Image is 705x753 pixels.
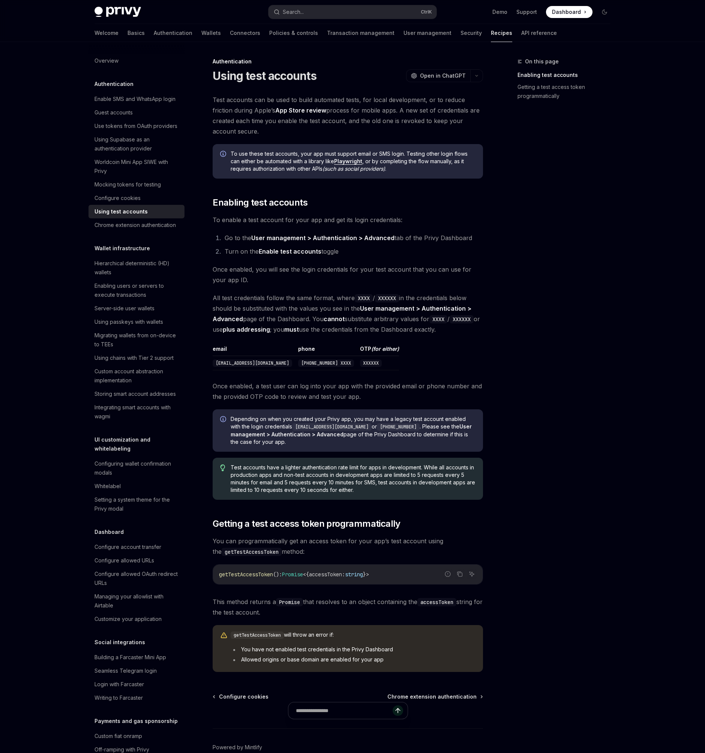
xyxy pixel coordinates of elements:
a: Configure cookies [88,191,184,205]
code: getTestAccessToken [231,631,284,639]
a: Configure cookies [213,693,268,700]
button: Toggle dark mode [598,6,610,18]
em: (such as social providers) [322,165,385,172]
button: Report incorrect code [443,569,453,579]
a: Configure allowed OAuth redirect URLs [88,567,184,590]
span: To enable a test account for your app and get its login credentials: [213,215,483,225]
span: Open in ChatGPT [420,72,466,80]
a: Using test accounts [88,205,184,218]
code: XXXX [429,315,447,323]
svg: Tip [220,464,225,471]
code: [PHONE_NUMBER] XXXX [298,359,354,367]
a: Security [460,24,482,42]
a: Policies & controls [269,24,318,42]
div: Search... [283,8,304,17]
a: Transaction management [327,24,394,42]
span: You can programmatically get an access token for your app’s test account using the method: [213,536,483,557]
div: Using test accounts [94,207,148,216]
div: Enable SMS and WhatsApp login [94,95,175,104]
a: Powered by Mintlify [213,744,262,751]
span: Once enabled, you will see the login credentials for your test account that you can use for your ... [213,264,483,285]
a: Integrating smart accounts with wagmi [88,401,184,423]
div: Using chains with Tier 2 support [94,353,174,362]
span: { [306,571,309,578]
div: Whitelabel [94,482,121,491]
em: (for either) [371,346,399,352]
button: Copy the contents from the code block [455,569,465,579]
h5: Payments and gas sponsorship [94,717,178,726]
button: Search...CtrlK [268,5,436,19]
span: Promise [282,571,303,578]
a: Demo [492,8,507,16]
a: Basics [127,24,145,42]
div: Worldcoin Mini App SIWE with Privy [94,158,180,176]
a: Storing smart account addresses [88,387,184,401]
strong: cannot [324,315,345,323]
a: Custom account abstraction implementation [88,365,184,387]
a: Writing to Farcaster [88,691,184,705]
a: Using Supabase as an authentication provider [88,133,184,155]
span: Dashboard [552,8,581,16]
code: Promise [276,598,303,606]
h5: Wallet infrastructure [94,244,150,253]
span: Test accounts have a lighter authentication rate limit for apps in development. While all account... [231,464,475,494]
svg: Info [220,151,228,158]
a: Welcome [94,24,118,42]
a: Chrome extension authentication [88,218,184,232]
span: (): [273,571,282,578]
div: Using passkeys with wallets [94,317,163,326]
a: Connectors [230,24,260,42]
a: User management [403,24,451,42]
span: Enabling test accounts [213,197,307,209]
div: Using Supabase as an authentication provider [94,135,180,153]
a: Login with Farcaster [88,678,184,691]
div: Setting a system theme for the Privy modal [94,495,180,513]
strong: User management > Authentication > Advanced [251,234,394,242]
h5: Dashboard [94,528,124,537]
a: Use tokens from OAuth providers [88,119,184,133]
div: Migrating wallets from on-device to TEEs [94,331,180,349]
img: dark logo [94,7,141,17]
a: Playwright [334,158,362,165]
button: Open in ChatGPT [406,69,470,82]
span: Depending on when you created your Privy app, you may have a legacy test account enabled with the... [231,415,475,446]
div: Hierarchical deterministic (HD) wallets [94,259,180,277]
span: : [342,571,345,578]
h5: Social integrations [94,638,145,647]
h1: Using test accounts [213,69,316,83]
a: Using passkeys with wallets [88,315,184,329]
button: Ask AI [467,569,477,579]
a: Mocking tokens for testing [88,178,184,191]
a: Building a Farcaster Mini App [88,651,184,664]
th: OTP [357,345,399,356]
a: Enabling users or servers to execute transactions [88,279,184,302]
span: accessToken [309,571,342,578]
svg: Warning [220,632,228,639]
a: Customize your application [88,612,184,626]
a: Custom fiat onramp [88,729,184,743]
a: Getting a test access token programmatically [517,81,616,102]
span: All test credentials follow the same format, where / in the credentials below should be substitut... [213,293,483,335]
code: [PHONE_NUMBER] [377,423,420,431]
div: Writing to Farcaster [94,693,143,702]
a: Setting a system theme for the Privy modal [88,493,184,516]
a: Authentication [154,24,192,42]
span: On this page [525,57,559,66]
svg: Info [220,416,228,424]
a: Seamless Telegram login [88,664,184,678]
a: Configure allowed URLs [88,554,184,567]
span: Configure cookies [219,693,268,700]
div: Custom account abstraction implementation [94,367,180,385]
a: Hierarchical deterministic (HD) wallets [88,257,184,279]
span: Ctrl K [421,9,432,15]
span: Chrome extension authentication [387,693,477,700]
span: Test accounts can be used to build automated tests, for local development, or to reduce friction ... [213,95,483,137]
div: Authentication [213,58,483,65]
a: Recipes [491,24,512,42]
h5: Authentication [94,80,133,89]
div: Building a Farcaster Mini App [94,653,166,662]
div: Mocking tokens for testing [94,180,161,189]
span: Getting a test access token programmatically [213,518,400,530]
a: Guest accounts [88,106,184,119]
a: Support [516,8,537,16]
